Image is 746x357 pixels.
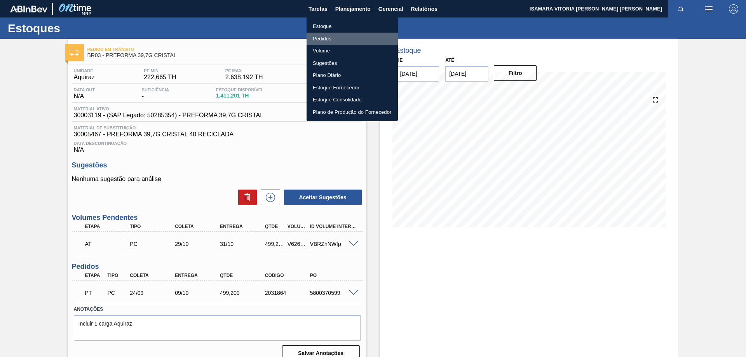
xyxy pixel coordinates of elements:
a: Estoque [307,20,398,33]
a: Plano Diário [307,69,398,82]
a: Volume [307,45,398,57]
a: Plano de Produção do Fornecedor [307,106,398,118]
a: Sugestões [307,57,398,70]
a: Estoque Fornecedor [307,82,398,94]
a: Pedidos [307,33,398,45]
a: Estoque Consolidado [307,94,398,106]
